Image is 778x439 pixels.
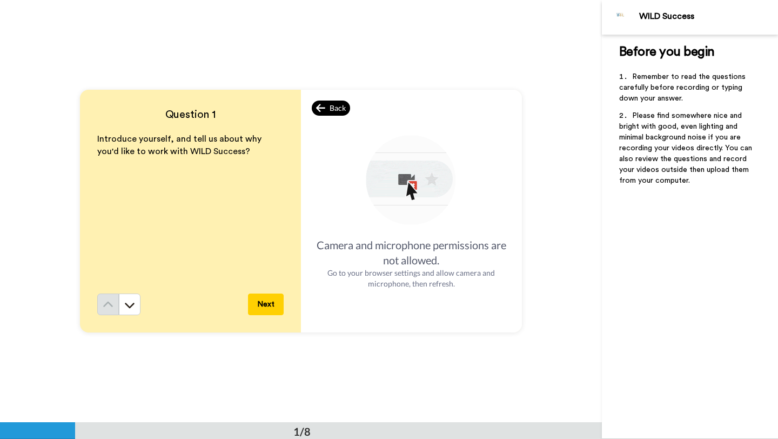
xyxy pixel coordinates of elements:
[97,135,264,156] span: Introduce yourself, and tell us about why you'd like to work with WILD Success?
[608,4,634,30] img: Profile Image
[619,112,754,184] span: Please find somewhere nice and bright with good, even lighting and minimal background noise if yo...
[639,11,777,22] div: WILD Success
[364,134,459,229] img: allow-access.gif
[312,101,351,116] div: Back
[619,73,748,102] span: Remember to read the questions carefully before recording or typing down your answer.
[312,237,511,268] div: Camera and microphone permissions are not allowed.
[276,424,328,439] div: 1/8
[248,294,284,315] button: Next
[327,268,495,288] span: Go to your browser settings and allow camera and microphone, then refresh.
[330,103,346,114] span: Back
[619,45,715,58] span: Before you begin
[97,107,284,122] h4: Question 1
